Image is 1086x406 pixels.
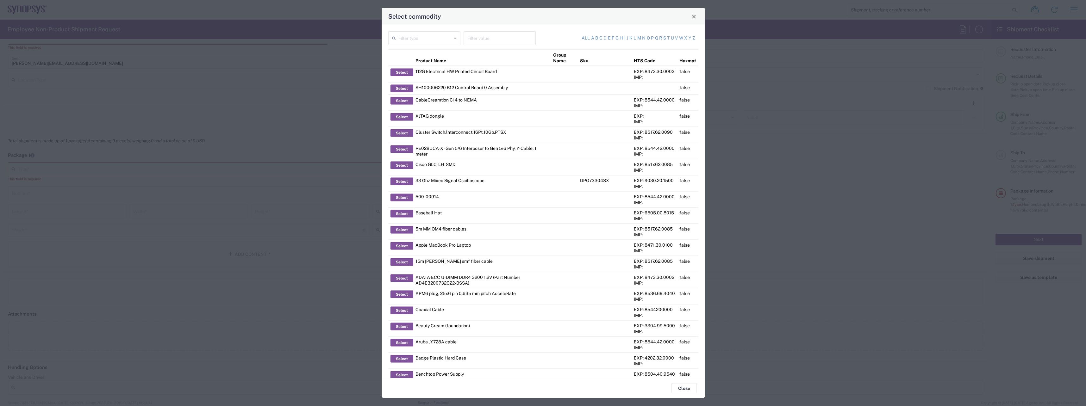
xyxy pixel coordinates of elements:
button: Select [390,371,413,379]
div: EXP: 8544.42.0000 [634,194,675,200]
td: Beauty Cream (foundation) [413,320,551,336]
td: false [677,256,698,272]
div: IMP: [634,312,675,318]
div: EXP: 4202.32.0000 [634,355,675,361]
button: Select [390,194,413,201]
td: false [677,320,698,336]
div: EXP: 8517.62.0090 [634,129,675,135]
div: EXP: 8536.69.4040 [634,291,675,296]
div: IMP: [634,151,675,157]
td: 15m [PERSON_NAME] smf fiber cable [413,256,551,272]
div: IMP: [634,135,675,141]
td: false [677,272,698,288]
div: EXP: 8544.42.0000 [634,97,675,103]
button: Select [390,307,413,314]
th: Group Name [551,50,578,66]
a: k [629,35,633,41]
button: Close [671,383,697,393]
td: PE028UCA-X - Gen 5/6 Interposer to Gen 5/6 Phy, Y-Cable, 1 meter [413,143,551,159]
a: r [659,35,662,41]
a: g [615,35,619,41]
div: EXP: 8517.62.0085 [634,226,675,232]
div: EXP: 8473.30.0002 [634,69,675,74]
td: false [677,191,698,207]
div: IMP: [634,167,675,173]
td: ADATA ECC U-DIMM DDR4 3200 1.2V (Part Number AD4E3200732G22-BSSA) [413,272,551,288]
div: EXP: 8471.30.0100 [634,242,675,248]
div: EXP: 8517.62.0085 [634,162,675,167]
td: false [677,207,698,224]
td: false [677,175,698,191]
a: f [612,35,614,41]
div: IMP: [634,200,675,205]
a: h [620,35,623,41]
td: false [677,353,698,369]
button: Select [390,355,413,363]
div: IMP: [634,264,675,270]
a: x [684,35,687,41]
div: EXP: 8544.42.0000 [634,145,675,151]
td: 112G Electrical HW Printed Circuit Board [413,66,551,83]
td: false [677,82,698,95]
th: HTS Code [632,50,677,66]
td: DPO73304SX [578,175,632,191]
td: false [677,143,698,159]
td: false [677,288,698,304]
a: s [663,35,666,41]
a: n [642,35,646,41]
a: q [655,35,658,41]
div: EXP: [634,113,675,119]
td: false [677,304,698,320]
a: e [608,35,611,41]
div: IMP: [634,361,675,366]
td: APM6 plug, 25x6 pin 0.635 mm pitch AcceleRate [413,288,551,304]
th: Sku [578,50,632,66]
td: 500-00914 [413,191,551,207]
td: false [677,369,698,385]
td: false [677,95,698,111]
td: Cisco GLC-LH-SMD [413,159,551,175]
button: Select [390,339,413,347]
td: Benchtop Power Supply [413,369,551,385]
button: Select [390,85,413,92]
button: Select [390,145,413,153]
div: IMP: [634,248,675,254]
button: Select [390,291,413,298]
div: EXP: 8517.62.0085 [634,258,675,264]
td: Baseball Hat [413,207,551,224]
button: Select [390,69,413,76]
button: Select [390,129,413,137]
a: t [667,35,670,41]
td: false [677,240,698,256]
div: EXP: 9030.20.1500 [634,178,675,183]
td: false [677,336,698,353]
td: 5m MM OM4 fiber cables [413,224,551,240]
button: Select [390,97,413,105]
a: z [692,35,695,41]
th: Product Name [413,50,551,66]
td: Coaxial Cable [413,304,551,320]
div: EXP: 8473.30.0002 [634,274,675,280]
button: Close [690,12,698,21]
button: Select [390,274,413,282]
div: EXP: 3304.99.5000 [634,323,675,329]
a: o [647,35,650,41]
a: a [591,35,594,41]
a: u [671,35,674,41]
a: y [689,35,691,41]
div: IMP: [634,329,675,334]
div: IMP: [634,280,675,286]
button: Select [390,242,413,250]
td: Cluster Switch.lnterconnect.16Pt.10Gb.PTSX [413,127,551,143]
td: false [677,224,698,240]
a: w [679,35,683,41]
td: XJTAG dongle [413,111,551,127]
button: Select [390,178,413,185]
button: Select [390,113,413,121]
button: Select [390,258,413,266]
td: Aruba JY728A cable [413,336,551,353]
div: IMP: [634,296,675,302]
td: false [677,127,698,143]
a: c [599,35,602,41]
a: b [595,35,598,41]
